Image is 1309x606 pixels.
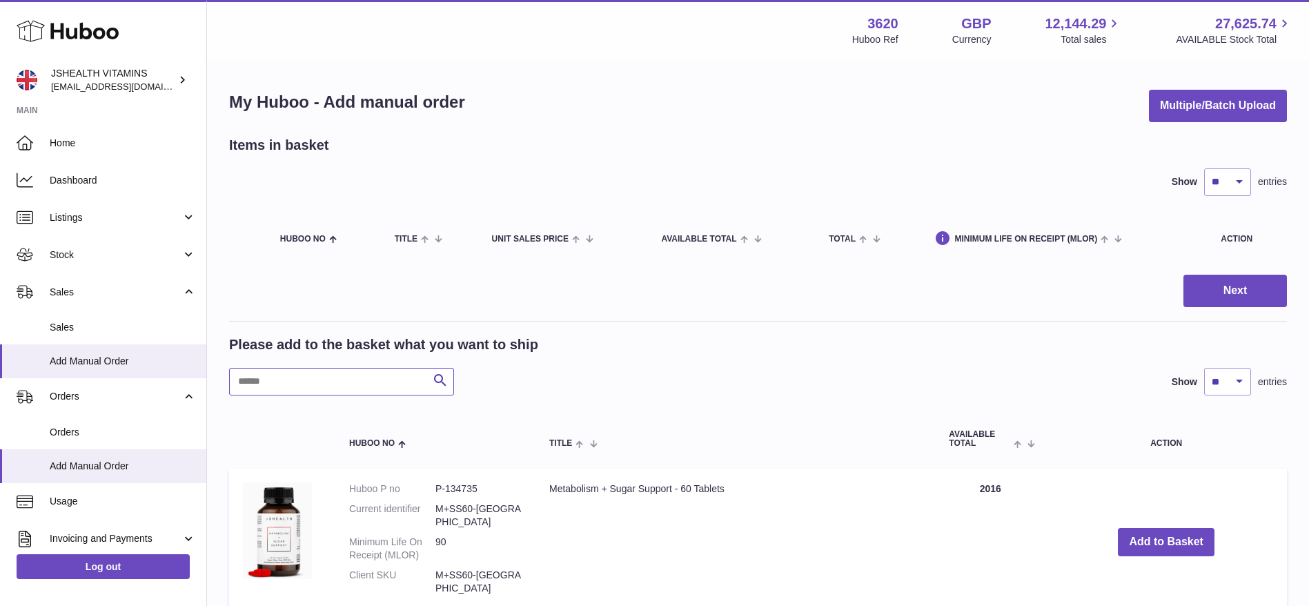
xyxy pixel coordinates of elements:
span: Listings [50,211,181,224]
label: Show [1172,175,1197,188]
span: AVAILABLE Stock Total [1176,33,1292,46]
dt: Huboo P no [349,482,435,496]
dt: Minimum Life On Receipt (MLOR) [349,536,435,562]
span: AVAILABLE Total [661,235,736,244]
th: Action [1045,416,1287,462]
dd: M+SS60-[GEOGRAPHIC_DATA] [435,502,522,529]
button: Multiple/Batch Upload [1149,90,1287,122]
img: internalAdmin-3620@internal.huboo.com [17,70,37,90]
button: Add to Basket [1118,528,1214,556]
span: Total [829,235,856,244]
h1: My Huboo - Add manual order [229,91,465,113]
span: Stock [50,248,181,262]
span: Huboo no [349,439,395,448]
span: Usage [50,495,196,508]
span: Dashboard [50,174,196,187]
span: Add Manual Order [50,355,196,368]
div: Currency [952,33,992,46]
span: Orders [50,390,181,403]
span: Unit Sales Price [492,235,569,244]
span: Sales [50,286,181,299]
dt: Current identifier [349,502,435,529]
span: Title [395,235,417,244]
a: 12,144.29 Total sales [1045,14,1122,46]
dd: 90 [435,536,522,562]
a: 27,625.74 AVAILABLE Stock Total [1176,14,1292,46]
span: entries [1258,175,1287,188]
label: Show [1172,375,1197,389]
span: 12,144.29 [1045,14,1106,33]
span: Invoicing and Payments [50,532,181,545]
span: Orders [50,426,196,439]
a: Log out [17,554,190,579]
dt: Client SKU [349,569,435,595]
span: Sales [50,321,196,334]
span: Huboo no [280,235,326,244]
span: Home [50,137,196,150]
span: Title [549,439,572,448]
h2: Please add to the basket what you want to ship [229,335,538,354]
span: Total sales [1061,33,1122,46]
button: Next [1183,275,1287,307]
span: [EMAIL_ADDRESS][DOMAIN_NAME] [51,81,203,92]
span: Minimum Life On Receipt (MLOR) [954,235,1097,244]
dd: M+SS60-[GEOGRAPHIC_DATA] [435,569,522,595]
span: AVAILABLE Total [949,430,1010,448]
span: 27,625.74 [1215,14,1277,33]
div: Action [1221,235,1273,244]
h2: Items in basket [229,136,329,155]
div: JSHEALTH VITAMINS [51,67,175,93]
strong: GBP [961,14,991,33]
dd: P-134735 [435,482,522,496]
strong: 3620 [867,14,898,33]
span: entries [1258,375,1287,389]
span: Add Manual Order [50,460,196,473]
img: Metabolism + Sugar Support - 60 Tablets [243,482,312,579]
div: Huboo Ref [852,33,898,46]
